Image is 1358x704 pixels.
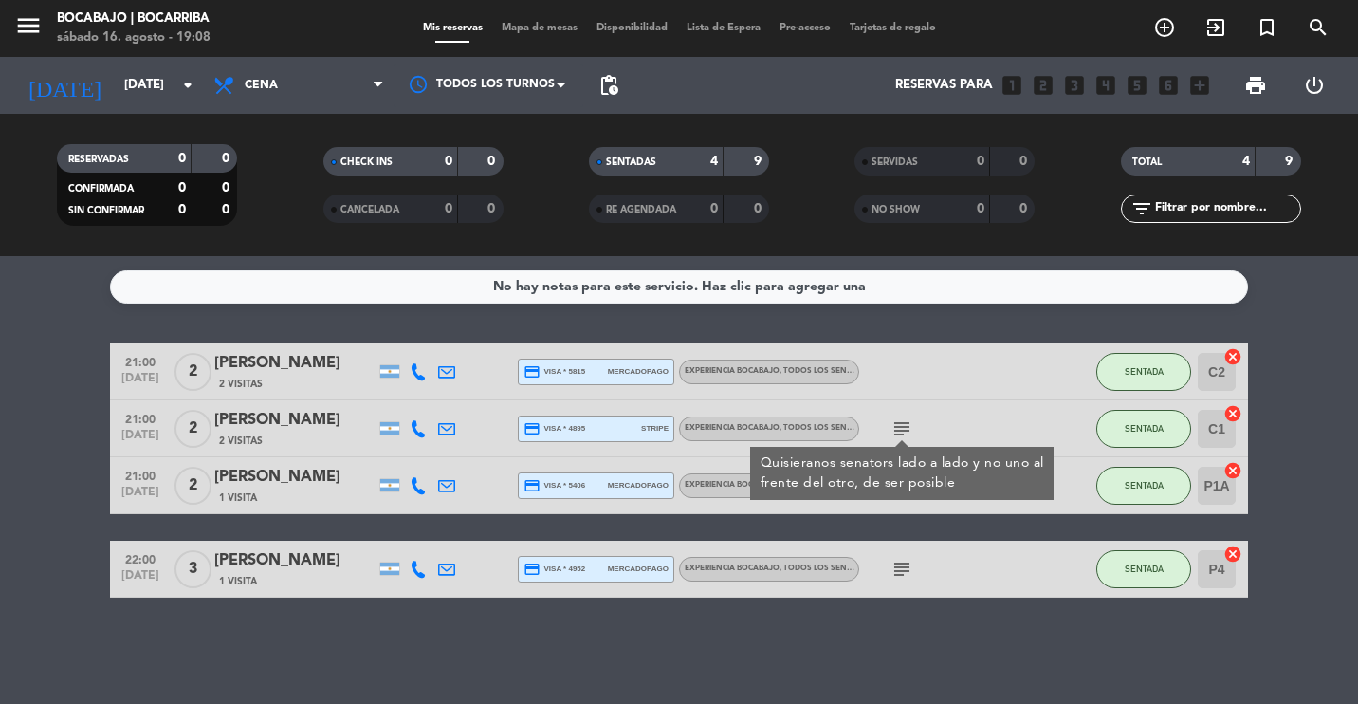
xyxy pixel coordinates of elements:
[413,23,492,33] span: Mis reservas
[890,558,913,581] i: subject
[487,155,499,168] strong: 0
[214,465,376,490] div: [PERSON_NAME]
[222,152,233,165] strong: 0
[1125,423,1164,434] span: SENTADA
[245,79,278,92] span: Cena
[178,181,186,195] strong: 0
[685,565,871,572] span: Experiencia Bocabajo, todos los sentidos
[68,206,144,215] span: SIN CONFIRMAR
[214,408,376,433] div: [PERSON_NAME]
[1125,366,1164,377] span: SENTADA
[445,202,452,215] strong: 0
[710,202,718,215] strong: 0
[872,205,920,214] span: NO SHOW
[1000,73,1024,98] i: looks_one
[1285,57,1344,114] div: LOG OUT
[178,203,186,216] strong: 0
[222,181,233,195] strong: 0
[606,157,656,167] span: SENTADAS
[641,422,669,435] span: stripe
[523,561,541,578] i: credit_card
[14,65,115,106] i: [DATE]
[222,203,233,216] strong: 0
[219,434,263,449] span: 2 Visitas
[685,367,871,375] span: Experiencia Bocabajo, todos los sentidos
[487,202,499,215] strong: 0
[1132,157,1162,167] span: TOTAL
[214,351,376,376] div: [PERSON_NAME]
[872,157,918,167] span: SERVIDAS
[977,155,984,168] strong: 0
[1130,197,1153,220] i: filter_list
[1031,73,1055,98] i: looks_two
[840,23,945,33] span: Tarjetas de regalo
[1096,410,1191,448] button: SENTADA
[117,486,164,508] span: [DATE]
[1096,550,1191,588] button: SENTADA
[117,569,164,591] span: [DATE]
[1187,73,1212,98] i: add_box
[117,407,164,429] span: 21:00
[606,205,676,214] span: RE AGENDADA
[523,477,585,494] span: visa * 5406
[117,464,164,486] span: 21:00
[587,23,677,33] span: Disponibilidad
[685,424,917,432] span: Experiencia Bocabajo, todos los sentidos
[68,155,129,164] span: RESERVADAS
[1303,74,1326,97] i: power_settings_new
[523,420,541,437] i: credit_card
[1019,202,1031,215] strong: 0
[1307,16,1330,39] i: search
[219,574,257,589] span: 1 Visita
[493,276,866,298] div: No hay notas para este servicio. Haz clic para agregar una
[890,417,913,440] i: subject
[1204,16,1227,39] i: exit_to_app
[770,23,840,33] span: Pre-acceso
[57,9,211,28] div: BOCABAJO | BOCARRIBA
[57,28,211,47] div: sábado 16. agosto - 19:08
[340,157,393,167] span: CHECK INS
[1244,74,1267,97] span: print
[754,155,765,168] strong: 9
[1223,404,1242,423] i: cancel
[1223,461,1242,480] i: cancel
[977,202,984,215] strong: 0
[523,420,585,437] span: visa * 4895
[1256,16,1278,39] i: turned_in_not
[176,74,199,97] i: arrow_drop_down
[68,184,134,194] span: CONFIRMADA
[174,550,211,588] span: 3
[710,155,718,168] strong: 4
[761,454,1044,493] div: Quisieranos senators lado a lado y no uno al frente del otro, de ser posible
[1223,545,1242,564] i: cancel
[174,410,211,448] span: 2
[1242,155,1250,168] strong: 4
[1062,73,1087,98] i: looks_3
[523,561,585,578] span: visa * 4952
[214,548,376,573] div: [PERSON_NAME]
[1153,198,1300,219] input: Filtrar por nombre...
[1125,564,1164,574] span: SENTADA
[174,353,211,391] span: 2
[608,479,669,491] span: mercadopago
[523,477,541,494] i: credit_card
[677,23,770,33] span: Lista de Espera
[117,350,164,372] span: 21:00
[1096,353,1191,391] button: SENTADA
[754,202,765,215] strong: 0
[895,78,993,93] span: Reservas para
[608,365,669,378] span: mercadopago
[1125,480,1164,491] span: SENTADA
[219,491,257,506] span: 1 Visita
[492,23,587,33] span: Mapa de mesas
[1093,73,1118,98] i: looks_4
[178,152,186,165] strong: 0
[117,372,164,394] span: [DATE]
[523,363,585,380] span: visa * 5815
[1125,73,1149,98] i: looks_5
[445,155,452,168] strong: 0
[1223,347,1242,366] i: cancel
[1096,467,1191,505] button: SENTADA
[523,363,541,380] i: credit_card
[685,481,871,489] span: Experiencia Bocabajo, todos los sentidos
